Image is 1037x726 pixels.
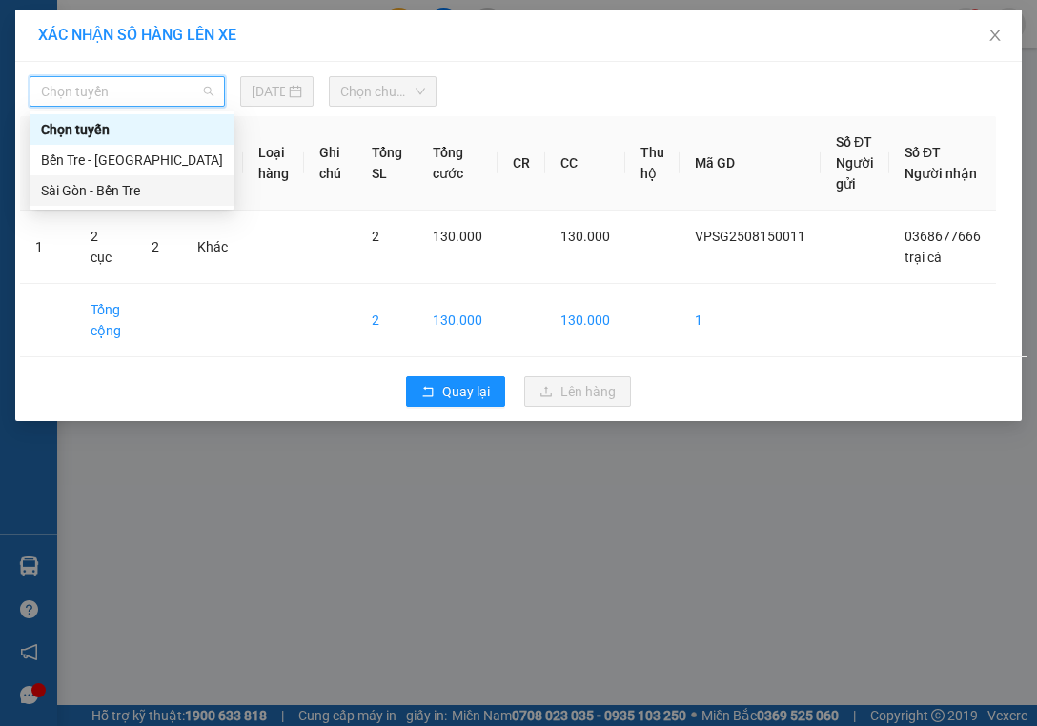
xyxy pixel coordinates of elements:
div: Chọn tuyến [41,119,223,140]
th: Ghi chú [304,116,356,211]
div: Chọn tuyến [30,114,234,145]
button: rollbackQuay lại [406,376,505,407]
span: 2 [372,229,379,244]
span: Quay lại [442,381,490,402]
td: 130.000 [417,284,498,357]
td: 130.000 [545,284,625,357]
span: Số ĐT [905,145,941,160]
th: Loại hàng [243,116,304,211]
th: Thu hộ [625,116,680,211]
td: Khác [182,211,243,284]
span: Người nhận [905,166,977,181]
button: uploadLên hàng [524,376,631,407]
td: 2 [356,284,417,357]
span: Chọn tuyến [41,77,213,106]
span: trại cá [905,250,942,265]
span: 130.000 [433,229,482,244]
span: rollback [421,385,435,400]
th: Mã GD [680,116,821,211]
td: 1 [20,211,75,284]
td: 2 cục [75,211,136,284]
span: VPSG2508150011 [695,229,805,244]
th: CC [545,116,625,211]
th: STT [20,116,75,211]
div: Sài Gòn - Bến Tre [41,180,223,201]
span: close [987,28,1003,43]
td: 1 [680,284,821,357]
span: 130.000 [560,229,610,244]
div: Sài Gòn - Bến Tre [30,175,234,206]
span: 2 [152,239,159,254]
input: 15/08/2025 [252,81,284,102]
span: Chọn chuyến [340,77,425,106]
div: Bến Tre - Sài Gòn [30,145,234,175]
button: Close [968,10,1022,63]
div: Bến Tre - [GEOGRAPHIC_DATA] [41,150,223,171]
span: Người gửi [836,155,874,192]
span: XÁC NHẬN SỐ HÀNG LÊN XE [38,26,236,44]
td: Tổng cộng [75,284,136,357]
th: Tổng SL [356,116,417,211]
span: Số ĐT [836,134,872,150]
th: CR [498,116,545,211]
th: Tổng cước [417,116,498,211]
span: 0368677666 [905,229,981,244]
